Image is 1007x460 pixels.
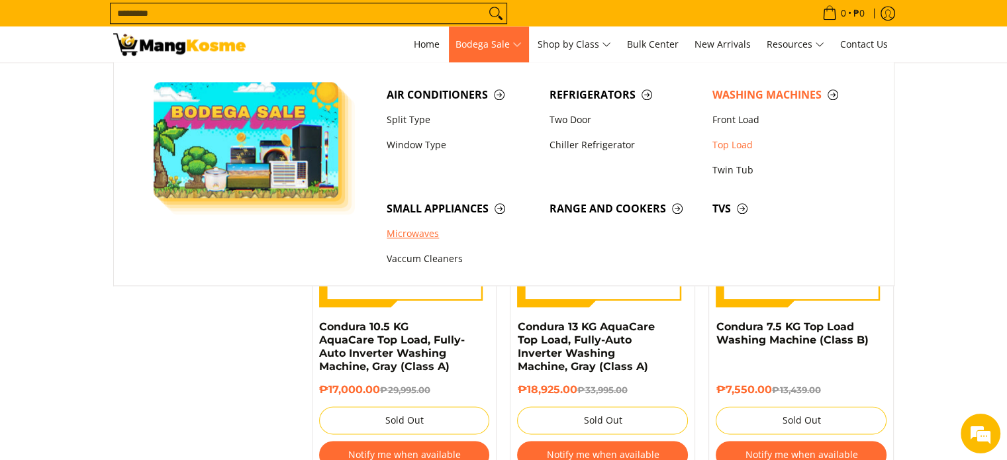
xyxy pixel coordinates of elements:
a: Bulk Center [620,26,685,62]
a: Chiller Refrigerator [543,132,706,158]
span: New Arrivals [695,38,751,50]
span: ₱0 [851,9,867,18]
img: Bodega Sale [154,82,339,198]
a: Microwaves [380,222,543,247]
span: Washing Machines [712,87,862,103]
span: Bulk Center [627,38,679,50]
span: Refrigerators [550,87,699,103]
span: Resources [767,36,824,53]
del: ₱33,995.00 [577,385,627,395]
a: Shop by Class [531,26,618,62]
span: Range and Cookers [550,201,699,217]
a: Resources [760,26,831,62]
span: We are offline. Please leave us a message. [28,143,231,277]
a: Window Type [380,132,543,158]
textarea: Type your message and click 'Submit' [7,314,252,360]
button: Sold Out [716,406,887,434]
a: Condura 7.5 KG Top Load Washing Machine (Class B) [716,320,868,346]
a: Washing Machines [706,82,869,107]
a: Small Appliances [380,196,543,221]
nav: Main Menu [259,26,894,62]
button: Sold Out [517,406,688,434]
a: TVs [706,196,869,221]
img: Washing Machines l Mang Kosme: Home Appliances Warehouse Sale Partner Top Load [113,33,246,56]
a: Top Load [706,132,869,158]
a: Twin Tub [706,158,869,183]
span: Contact Us [840,38,888,50]
a: Air Conditioners [380,82,543,107]
a: Range and Cookers [543,196,706,221]
h6: ₱18,925.00 [517,383,688,396]
del: ₱13,439.00 [771,385,820,395]
a: Condura 13 KG AquaCare Top Load, Fully-Auto Inverter Washing Machine, Gray (Class A) [517,320,654,373]
a: Condura 10.5 KG AquaCare Top Load, Fully-Auto Inverter Washing Machine, Gray (Class A) [319,320,465,373]
h6: ₱7,550.00 [716,383,887,396]
button: Search [485,3,506,23]
div: Minimize live chat window [217,7,249,38]
a: Two Door [543,107,706,132]
span: Home [414,38,440,50]
a: Split Type [380,107,543,132]
a: Vaccum Cleaners [380,247,543,272]
a: Contact Us [834,26,894,62]
del: ₱29,995.00 [380,385,430,395]
span: Bodega Sale [456,36,522,53]
div: Leave a message [69,74,222,91]
a: Refrigerators [543,82,706,107]
a: Bodega Sale [449,26,528,62]
span: 0 [839,9,848,18]
em: Submit [194,360,240,378]
span: Small Appliances [387,201,536,217]
h6: ₱17,000.00 [319,383,490,396]
button: Sold Out [319,406,490,434]
a: Front Load [706,107,869,132]
span: • [818,6,869,21]
span: Shop by Class [538,36,611,53]
a: New Arrivals [688,26,757,62]
span: TVs [712,201,862,217]
a: Home [407,26,446,62]
span: Air Conditioners [387,87,536,103]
